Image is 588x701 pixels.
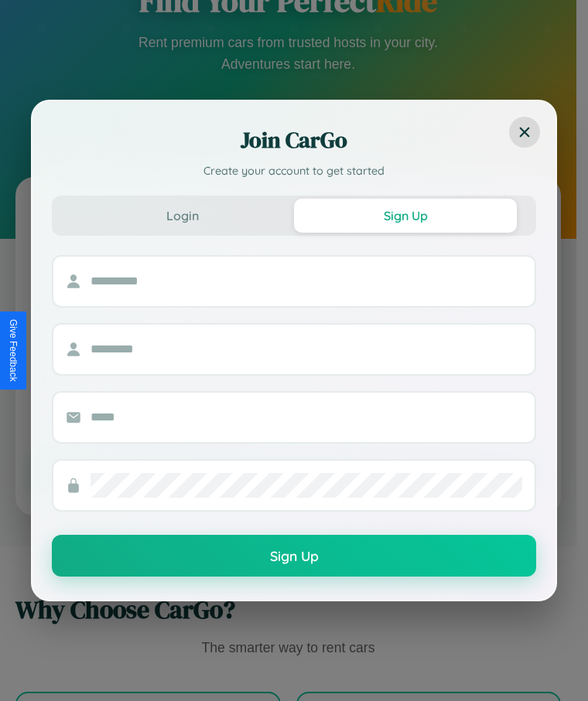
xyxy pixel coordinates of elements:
div: Give Feedback [8,319,19,382]
button: Sign Up [294,199,517,233]
h2: Join CarGo [52,124,536,155]
button: Login [71,199,294,233]
p: Create your account to get started [52,163,536,180]
button: Sign Up [52,535,536,577]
